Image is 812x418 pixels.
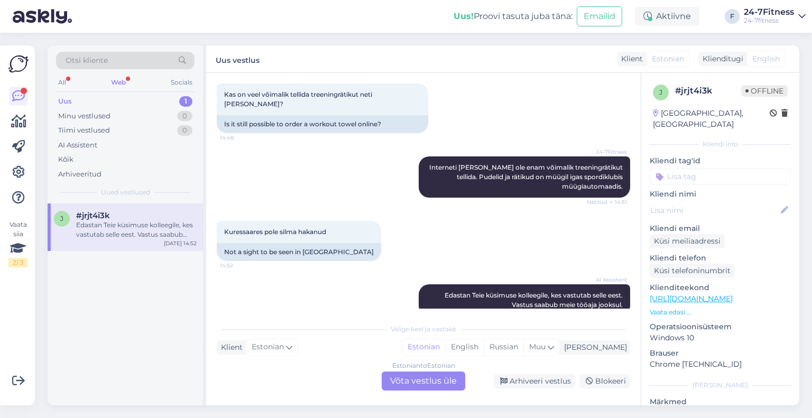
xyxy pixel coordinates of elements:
[650,332,791,343] p: Windows 10
[650,140,791,149] div: Kliendi info
[58,111,110,122] div: Minu vestlused
[217,243,381,261] div: Not a sight to be seen in [GEOGRAPHIC_DATA]
[429,163,624,190] span: Interneti [PERSON_NAME] ole enam võimalik treeningrätikut tellida. Pudelid ja rätikud on müügil i...
[650,294,733,303] a: [URL][DOMAIN_NAME]
[169,76,195,89] div: Socials
[217,115,428,133] div: Is it still possible to order a workout towel online?
[744,8,806,25] a: 24-7Fitness24-7fitness
[8,258,27,267] div: 2 / 3
[650,189,791,200] p: Kliendi nimi
[650,253,791,264] p: Kliendi telefon
[8,54,29,74] img: Askly Logo
[445,339,484,355] div: English
[494,374,575,388] div: Arhiveeri vestlus
[587,198,627,206] span: Nähtud ✓ 14:51
[741,85,788,97] span: Offline
[58,140,97,151] div: AI Assistent
[650,169,791,184] input: Lisa tag
[652,53,684,64] span: Estonian
[252,341,284,353] span: Estonian
[650,348,791,359] p: Brauser
[58,96,72,107] div: Uus
[402,339,445,355] div: Estonian
[217,324,630,334] div: Valige keel ja vastake
[56,76,68,89] div: All
[179,96,192,107] div: 1
[744,8,794,16] div: 24-7Fitness
[217,342,243,353] div: Klient
[579,374,630,388] div: Blokeeri
[220,134,260,142] span: 14:48
[650,282,791,293] p: Klienditeekond
[66,55,108,66] span: Otsi kliente
[659,88,662,96] span: j
[587,276,627,284] span: AI Assistent
[752,53,780,64] span: English
[60,215,63,222] span: j
[650,308,791,317] p: Vaata edasi ...
[650,264,735,278] div: Küsi telefoninumbrit
[224,90,374,108] span: Kas on veel võimalik tellida treeningrätikut neti [PERSON_NAME]?
[58,154,73,165] div: Kõik
[560,342,627,353] div: [PERSON_NAME]
[177,111,192,122] div: 0
[650,205,779,216] input: Lisa nimi
[635,7,699,26] div: Aktiivne
[650,234,725,248] div: Küsi meiliaadressi
[650,155,791,166] p: Kliendi tag'id
[164,239,197,247] div: [DATE] 14:52
[529,342,546,351] span: Muu
[725,9,740,24] div: F
[454,10,573,23] div: Proovi tasuta juba täna:
[58,125,110,136] div: Tiimi vestlused
[220,262,260,270] span: 14:52
[698,53,743,64] div: Klienditugi
[58,169,101,180] div: Arhiveeritud
[744,16,794,25] div: 24-7fitness
[650,321,791,332] p: Operatsioonisüsteem
[675,85,741,97] div: # jrjt4i3k
[650,223,791,234] p: Kliendi email
[76,220,197,239] div: Edastan Teie küsimuse kolleegile, kes vastutab selle eest. Vastus saabub meie tööaja jooksul.
[224,228,326,236] span: Kuressaares pole silma hakanud
[587,148,627,156] span: 24-7Fitness
[177,125,192,136] div: 0
[484,339,523,355] div: Russian
[650,380,791,390] div: [PERSON_NAME]
[650,359,791,370] p: Chrome [TECHNICAL_ID]
[382,371,465,391] div: Võta vestlus üle
[445,291,624,309] span: Edastan Teie küsimuse kolleegile, kes vastutab selle eest. Vastus saabub meie tööaja jooksul.
[650,396,791,407] p: Märkmed
[8,220,27,267] div: Vaata siia
[392,361,455,370] div: Estonian to Estonian
[454,11,474,21] b: Uus!
[577,6,622,26] button: Emailid
[101,188,150,197] span: Uued vestlused
[216,52,260,66] label: Uus vestlus
[109,76,128,89] div: Web
[76,211,110,220] span: #jrjt4i3k
[653,108,770,130] div: [GEOGRAPHIC_DATA], [GEOGRAPHIC_DATA]
[617,53,643,64] div: Klient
